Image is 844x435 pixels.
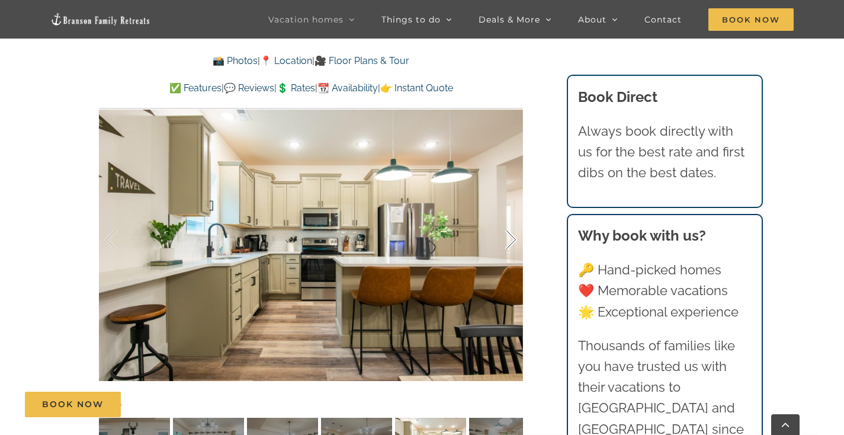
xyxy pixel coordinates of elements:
[99,81,523,96] p: | | | |
[50,12,151,26] img: Branson Family Retreats Logo
[708,8,794,31] span: Book Now
[42,399,104,410] span: Book Now
[578,88,657,105] b: Book Direct
[224,82,274,94] a: 💬 Reviews
[25,392,121,417] a: Book Now
[213,55,258,66] a: 📸 Photos
[578,225,751,247] h3: Why book with us?
[380,82,453,94] a: 👉 Instant Quote
[317,82,378,94] a: 📆 Availability
[169,82,222,94] a: ✅ Features
[644,15,682,24] span: Contact
[479,15,540,24] span: Deals & More
[578,121,751,184] p: Always book directly with us for the best rate and first dibs on the best dates.
[578,260,751,322] p: 🔑 Hand-picked homes ❤️ Memorable vacations 🌟 Exceptional experience
[268,15,344,24] span: Vacation homes
[315,55,409,66] a: 🎥 Floor Plans & Tour
[260,55,312,66] a: 📍 Location
[277,82,315,94] a: 💲 Rates
[578,15,606,24] span: About
[381,15,441,24] span: Things to do
[99,53,523,69] p: | |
